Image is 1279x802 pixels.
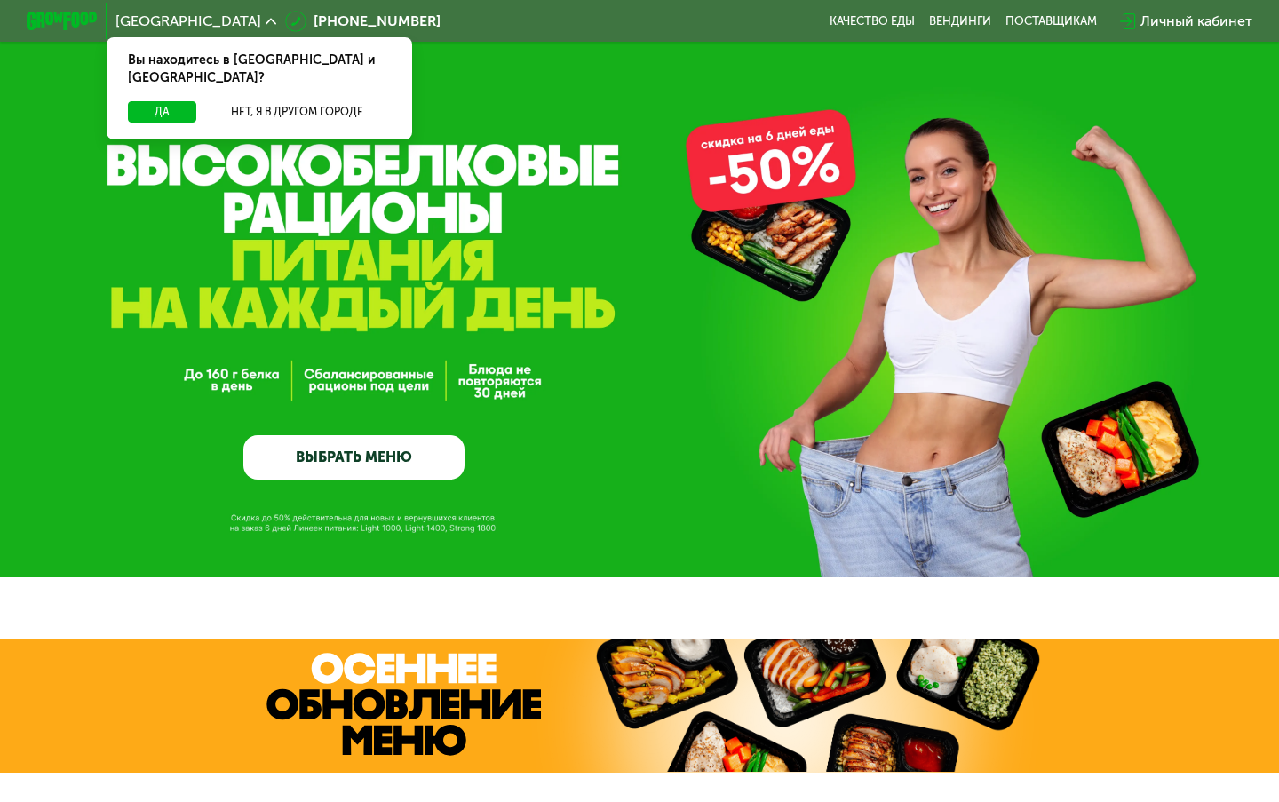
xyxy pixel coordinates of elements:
[830,14,915,28] a: Качество еды
[1005,14,1097,28] div: поставщикам
[115,14,261,28] span: [GEOGRAPHIC_DATA]
[128,101,196,123] button: Да
[1140,11,1252,32] div: Личный кабинет
[243,435,465,480] a: ВЫБРАТЬ МЕНЮ
[203,101,391,123] button: Нет, я в другом городе
[929,14,991,28] a: Вендинги
[285,11,441,32] a: [PHONE_NUMBER]
[107,37,412,101] div: Вы находитесь в [GEOGRAPHIC_DATA] и [GEOGRAPHIC_DATA]?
